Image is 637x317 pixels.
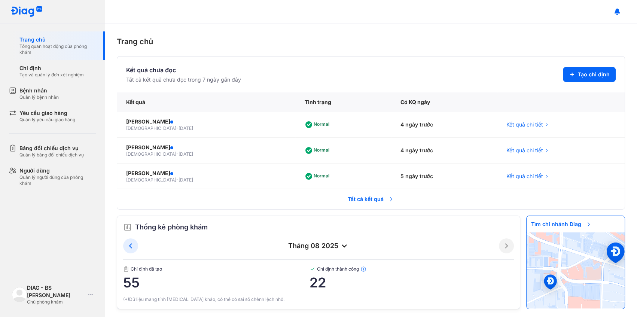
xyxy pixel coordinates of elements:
div: Tình trạng [295,92,391,112]
span: [DEMOGRAPHIC_DATA] [126,177,176,183]
div: tháng 08 2025 [138,241,499,250]
img: info.7e716105.svg [360,266,366,272]
span: 22 [310,275,514,290]
span: - [176,125,179,131]
span: [DATE] [179,125,193,131]
div: Tạo và quản lý đơn xét nghiệm [19,72,84,78]
span: Tạo chỉ định [578,71,610,78]
span: Chỉ định thành công [310,266,514,272]
span: Tất cả kết quả [343,191,399,207]
div: Normal [304,144,332,156]
span: Kết quả chi tiết [506,173,543,180]
span: Thống kê phòng khám [135,222,208,232]
span: Kết quả chi tiết [506,147,543,154]
div: Quản lý bệnh nhân [19,94,59,100]
img: order.5a6da16c.svg [123,223,132,232]
img: logo [12,287,27,302]
div: (*)Dữ liệu mang tính [MEDICAL_DATA] khảo, có thể có sai số chênh lệch nhỏ. [123,296,514,303]
div: Kết quả [117,92,295,112]
div: Chủ phòng khám [27,299,85,305]
div: Tất cả kết quả chưa đọc trong 7 ngày gần đây [126,76,241,83]
div: Bệnh nhân [19,87,59,94]
span: [DEMOGRAPHIC_DATA] [126,125,176,131]
div: Trang chủ [19,36,96,43]
div: Tổng quan hoạt động của phòng khám [19,43,96,55]
span: - [176,151,179,157]
div: Người dùng [19,167,96,174]
span: - [176,177,179,183]
div: Có KQ ngày [391,92,497,112]
span: [DATE] [179,151,193,157]
div: Normal [304,170,332,182]
div: Trang chủ [117,36,625,47]
div: 5 ngày trước [391,164,497,189]
div: Yêu cầu giao hàng [19,109,75,117]
div: [PERSON_NAME] [126,170,286,177]
img: document.50c4cfd0.svg [123,266,129,272]
div: Quản lý yêu cầu giao hàng [19,117,75,123]
div: Quản lý bảng đối chiếu dịch vụ [19,152,84,158]
div: 4 ngày trước [391,112,497,138]
span: [DEMOGRAPHIC_DATA] [126,151,176,157]
img: logo [10,6,43,18]
span: [DATE] [179,177,193,183]
span: Kết quả chi tiết [506,121,543,128]
div: Normal [304,119,332,131]
div: Kết quả chưa đọc [126,65,241,74]
div: Quản lý người dùng của phòng khám [19,174,96,186]
div: Chỉ định [19,64,84,72]
div: [PERSON_NAME] [126,144,286,151]
img: checked-green.01cc79e0.svg [310,266,316,272]
div: [PERSON_NAME] [126,118,286,125]
div: 4 ngày trước [391,138,497,164]
span: 55 [123,275,310,290]
div: DIAG - BS [PERSON_NAME] [27,284,85,299]
div: Bảng đối chiếu dịch vụ [19,144,84,152]
span: Chỉ định đã tạo [123,266,310,272]
button: Tạo chỉ định [563,67,616,82]
span: Tìm chi nhánh Diag [527,216,596,232]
